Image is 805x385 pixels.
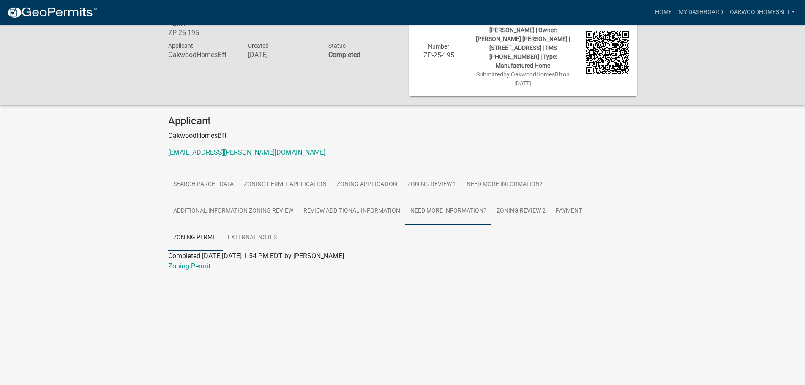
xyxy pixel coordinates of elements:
[168,252,344,260] span: Completed [DATE][DATE] 1:54 PM EDT by [PERSON_NAME]
[491,198,551,225] a: Zoning Review 2
[168,29,236,37] h6: ZP-25-195
[168,262,210,270] a: Zoning Permit
[332,171,402,198] a: Zoning Application
[503,71,563,78] span: by OakwoodHomesBft
[405,198,491,225] a: Need More Information?
[328,51,360,59] strong: Completed
[586,31,629,74] img: QR code
[675,4,726,20] a: My Dashboard
[168,198,298,225] a: Additional Information Zoning Review
[418,51,461,59] h6: ZP-25-195
[461,171,548,198] a: Need More Information?
[168,131,637,141] p: OakwoodHomesBft
[428,43,449,50] span: Number
[168,148,325,156] a: [EMAIL_ADDRESS][PERSON_NAME][DOMAIN_NAME]
[298,198,405,225] a: Review Additional Information
[402,171,461,198] a: Zoning Review 1
[248,42,269,49] span: Created
[168,51,236,59] h6: OakwoodHomesBft
[168,171,239,198] a: Search Parcel Data
[476,71,570,87] span: Submitted on [DATE]
[223,224,282,251] a: External Notes
[168,115,637,127] h4: Applicant
[726,4,798,20] a: OakwoodHomesBft
[168,224,223,251] a: Zoning Permit
[551,198,587,225] a: Payment
[248,51,316,59] h6: [DATE]
[239,171,332,198] a: Zoning Permit Application
[652,4,675,20] a: Home
[328,42,346,49] span: Status
[168,42,193,49] span: Applicant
